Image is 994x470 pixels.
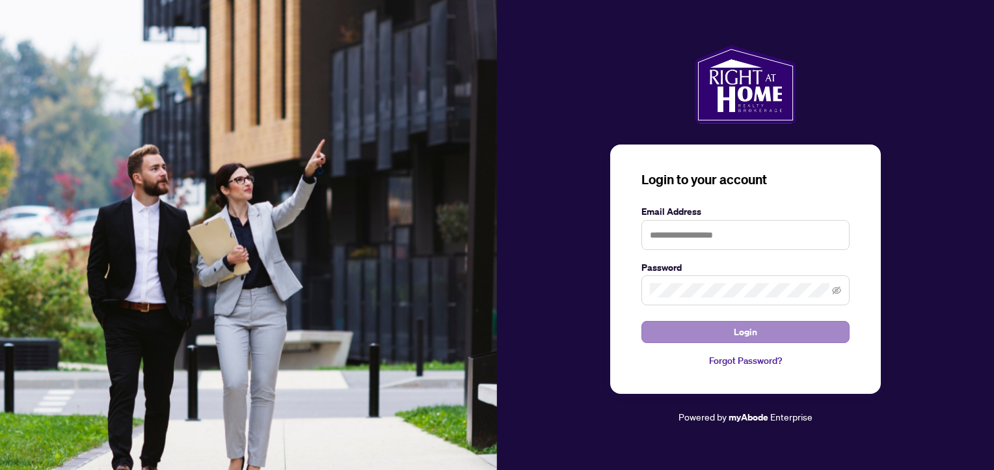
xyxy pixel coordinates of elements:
[695,46,796,124] img: ma-logo
[729,410,768,424] a: myAbode
[770,411,813,422] span: Enterprise
[734,322,757,342] span: Login
[678,411,727,422] span: Powered by
[641,171,850,189] h3: Login to your account
[641,321,850,343] button: Login
[832,286,841,295] span: eye-invisible
[641,353,850,368] a: Forgot Password?
[641,204,850,219] label: Email Address
[641,260,850,275] label: Password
